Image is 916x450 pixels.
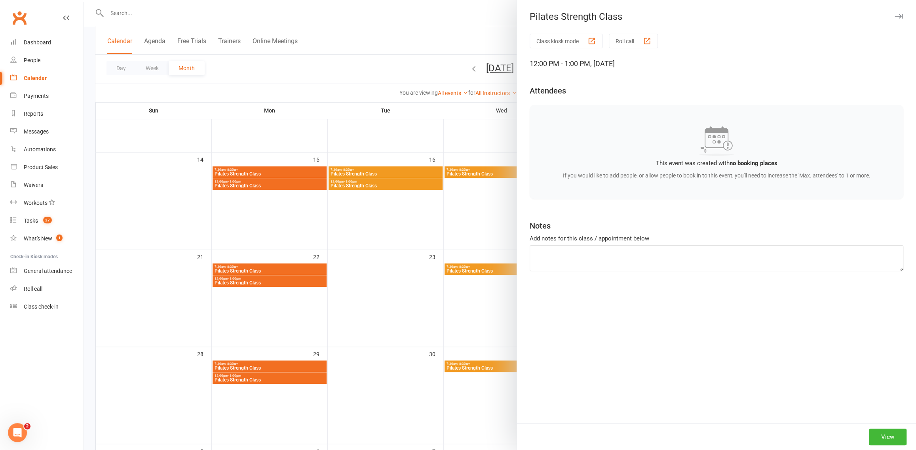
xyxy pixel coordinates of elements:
div: People [24,57,40,63]
button: Class kiosk mode [530,34,602,48]
a: Product Sales [10,158,84,176]
a: Roll call [10,280,84,298]
div: 12:00 PM - 1:00 PM, [DATE] [530,58,903,69]
div: Dashboard [24,39,51,46]
iframe: Intercom live chat [8,423,27,442]
a: Dashboard [10,34,84,51]
div: Product Sales [24,164,58,170]
span: 27 [43,217,52,223]
div: Calendar [24,75,47,81]
a: Calendar [10,69,84,87]
span: 1 [56,235,63,241]
div: This event was created with [539,158,894,168]
div: Automations [24,146,56,153]
div: Pilates Strength Class [517,11,916,22]
div: General attendance [24,268,72,274]
div: Attendees [530,85,566,96]
a: Reports [10,105,84,123]
div: Add notes for this class / appointment below [530,234,903,243]
a: Class kiosk mode [10,298,84,316]
div: Class check-in [24,303,59,310]
div: Messages [24,128,49,135]
div: Notes [530,220,551,231]
a: Tasks 27 [10,212,84,230]
a: What's New1 [10,230,84,248]
a: Messages [10,123,84,141]
div: Payments [24,93,49,99]
a: Workouts [10,194,84,212]
button: Roll call [609,34,658,48]
div: Roll call [24,286,42,292]
div: What's New [24,235,52,242]
strong: no booking places [730,160,777,167]
p: If you would like to add people, or allow people to book in to this event, you'll need to increas... [539,171,894,180]
div: Reports [24,111,43,117]
a: Clubworx [10,8,29,28]
a: General attendance kiosk mode [10,262,84,280]
a: Waivers [10,176,84,194]
div: Tasks [24,217,38,224]
a: Payments [10,87,84,105]
a: People [10,51,84,69]
button: View [869,429,906,445]
a: Automations [10,141,84,158]
span: 2 [24,423,30,429]
div: Workouts [24,200,48,206]
div: Waivers [24,182,43,188]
